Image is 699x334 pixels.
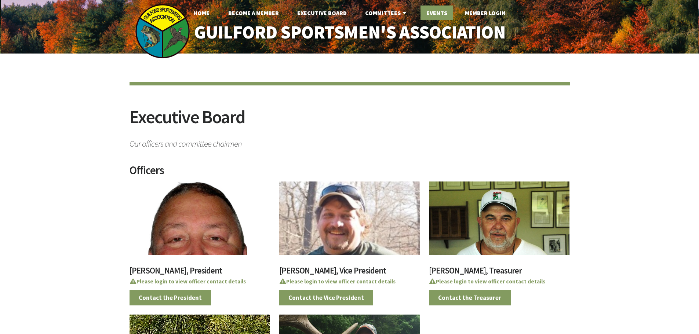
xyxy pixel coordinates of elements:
a: Contact the Vice President [279,290,374,305]
img: logo_sm.png [135,4,190,59]
a: Committees [359,5,414,20]
h3: [PERSON_NAME], Vice President [279,266,420,279]
a: Contact the Treasurer [429,290,511,305]
a: Home [188,5,215,20]
h3: [PERSON_NAME], President [130,266,270,279]
a: Become A Member [222,5,285,20]
a: Executive Board [291,5,353,20]
a: Member Login [459,5,511,20]
a: Contact the President [130,290,211,305]
a: Please login to view officer contact details [130,278,246,285]
span: Our officers and committee chairmen [130,135,570,148]
a: Events [421,5,453,20]
h2: Officers [130,165,570,181]
a: Please login to view officer contact details [279,278,396,285]
h2: Executive Board [130,108,570,135]
a: Please login to view officer contact details [429,278,545,285]
h3: [PERSON_NAME], Treasurer [429,266,569,279]
a: Guilford Sportsmen's Association [178,17,521,48]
